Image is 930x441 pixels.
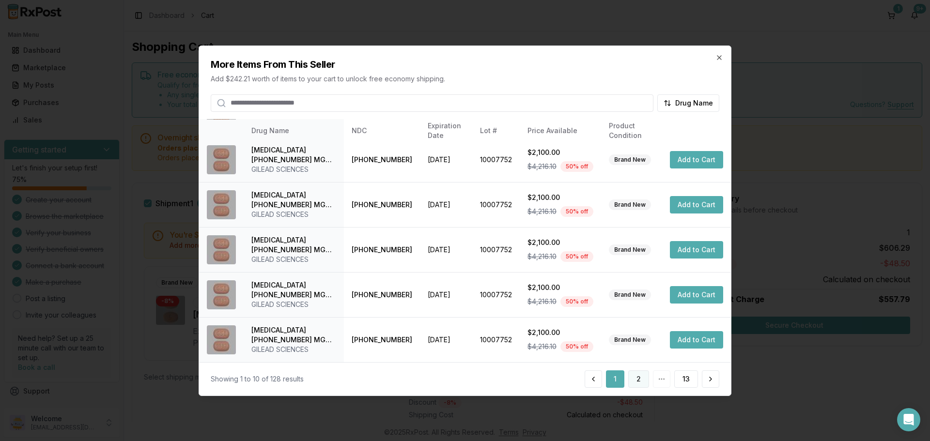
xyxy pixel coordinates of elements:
[344,119,420,142] th: NDC
[609,335,651,345] div: Brand New
[251,210,336,219] div: GILEAD SCIENCES
[207,145,236,174] img: Biktarvy 50-200-25 MG TABS
[251,300,336,309] div: GILEAD SCIENCES
[560,296,593,307] div: 50 % off
[674,370,698,388] button: 13
[472,119,520,142] th: Lot #
[344,317,420,362] td: [PHONE_NUMBER]
[560,251,593,262] div: 50 % off
[207,235,236,264] img: Biktarvy 50-200-25 MG TABS
[420,272,472,317] td: [DATE]
[670,151,723,168] button: Add to Cart
[601,119,662,142] th: Product Condition
[527,207,557,216] span: $4,216.10
[527,342,557,351] span: $4,216.10
[527,297,557,306] span: $4,216.10
[527,193,593,202] div: $2,100.00
[211,57,719,71] h2: More Items From This Seller
[670,196,723,213] button: Add to Cart
[472,137,520,182] td: 10007752
[560,341,593,352] div: 50 % off
[344,227,420,272] td: [PHONE_NUMBER]
[207,190,236,219] img: Biktarvy 50-200-25 MG TABS
[344,137,420,182] td: [PHONE_NUMBER]
[211,74,719,83] p: Add $242.21 worth of items to your cart to unlock free economy shipping.
[251,190,336,210] div: [MEDICAL_DATA] [PHONE_NUMBER] MG TABS
[670,241,723,259] button: Add to Cart
[670,286,723,304] button: Add to Cart
[251,255,336,264] div: GILEAD SCIENCES
[527,252,557,261] span: $4,216.10
[472,182,520,227] td: 10007752
[251,280,336,300] div: [MEDICAL_DATA] [PHONE_NUMBER] MG TABS
[207,325,236,354] img: Biktarvy 50-200-25 MG TABS
[251,165,336,174] div: GILEAD SCIENCES
[420,227,472,272] td: [DATE]
[207,280,236,309] img: Biktarvy 50-200-25 MG TABS
[420,137,472,182] td: [DATE]
[344,182,420,227] td: [PHONE_NUMBER]
[675,98,713,107] span: Drug Name
[211,374,304,384] div: Showing 1 to 10 of 128 results
[251,325,336,345] div: [MEDICAL_DATA] [PHONE_NUMBER] MG TABS
[520,119,601,142] th: Price Available
[609,289,651,300] div: Brand New
[472,227,520,272] td: 10007752
[472,317,520,362] td: 10007752
[527,328,593,337] div: $2,100.00
[251,145,336,165] div: [MEDICAL_DATA] [PHONE_NUMBER] MG TABS
[670,331,723,349] button: Add to Cart
[344,272,420,317] td: [PHONE_NUMBER]
[420,119,472,142] th: Expiration Date
[527,283,593,292] div: $2,100.00
[527,162,557,171] span: $4,216.10
[657,94,719,111] button: Drug Name
[560,206,593,217] div: 50 % off
[609,154,651,165] div: Brand New
[609,244,651,255] div: Brand New
[609,199,651,210] div: Brand New
[527,238,593,247] div: $2,100.00
[560,161,593,172] div: 50 % off
[472,272,520,317] td: 10007752
[244,119,344,142] th: Drug Name
[527,148,593,157] div: $2,100.00
[420,182,472,227] td: [DATE]
[606,370,624,388] button: 1
[628,370,649,388] button: 2
[420,317,472,362] td: [DATE]
[251,345,336,354] div: GILEAD SCIENCES
[251,235,336,255] div: [MEDICAL_DATA] [PHONE_NUMBER] MG TABS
